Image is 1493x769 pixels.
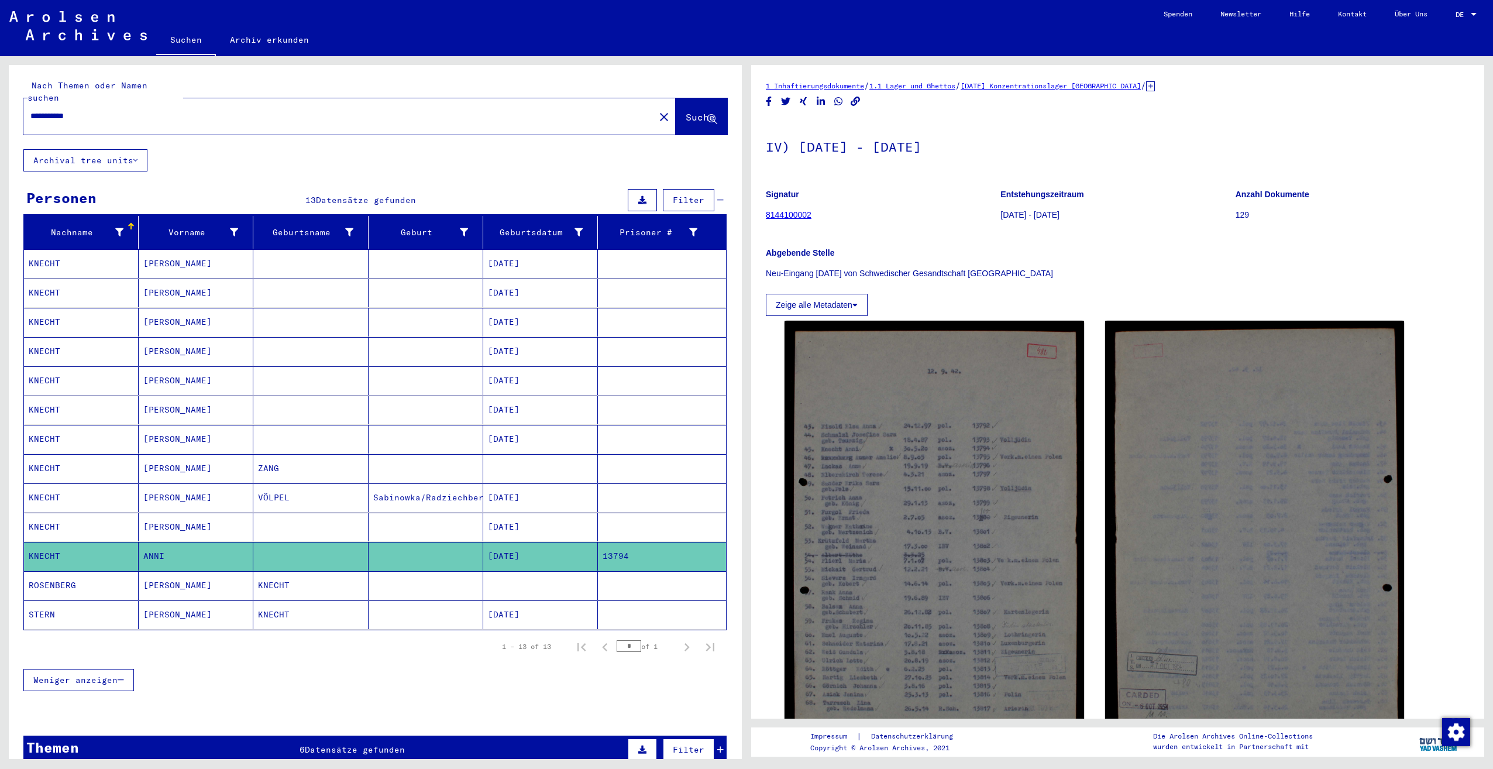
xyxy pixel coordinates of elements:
span: / [955,80,961,91]
mat-cell: KNECHT [24,279,139,307]
b: Entstehungszeitraum [1000,190,1083,199]
mat-cell: [DATE] [483,337,598,366]
img: Arolsen_neg.svg [9,11,147,40]
mat-cell: [PERSON_NAME] [139,483,253,512]
a: Suchen [156,26,216,56]
button: Clear [652,105,676,128]
mat-cell: ZANG [253,454,368,483]
span: 13 [305,195,316,205]
p: 129 [1236,209,1470,221]
a: 1.1 Lager und Ghettos [869,81,955,90]
img: yv_logo.png [1417,727,1461,756]
mat-cell: KNECHT [24,337,139,366]
button: Share on WhatsApp [832,94,845,109]
div: Geburtsdatum [488,223,597,242]
div: Vorname [143,223,253,242]
mat-cell: [DATE] [483,279,598,307]
button: Share on Xing [797,94,810,109]
div: Geburt‏ [373,223,483,242]
div: Geburtsname [258,226,353,239]
div: Themen [26,737,79,758]
h1: IV) [DATE] - [DATE] [766,120,1470,171]
mat-cell: [PERSON_NAME] [139,337,253,366]
mat-cell: [DATE] [483,366,598,395]
div: of 1 [617,641,675,652]
mat-cell: 13794 [598,542,726,571]
mat-cell: KNECHT [24,513,139,541]
div: 1 – 13 of 13 [502,641,551,652]
mat-cell: KNECHT [253,571,368,600]
p: [DATE] - [DATE] [1000,209,1234,221]
div: Vorname [143,226,238,239]
b: Signatur [766,190,799,199]
a: 1 Inhaftierungsdokumente [766,81,864,90]
mat-cell: [DATE] [483,308,598,337]
mat-cell: [PERSON_NAME] [139,308,253,337]
mat-cell: KNECHT [24,483,139,512]
mat-cell: KNECHT [24,454,139,483]
mat-cell: STERN [24,600,139,629]
span: DE [1456,11,1468,19]
mat-cell: KNECHT [24,249,139,278]
b: Anzahl Dokumente [1236,190,1309,199]
img: 002.jpg [1105,321,1405,737]
span: / [1141,80,1146,91]
mat-cell: [PERSON_NAME] [139,425,253,454]
img: 001.jpg [785,321,1084,737]
button: Archival tree units [23,149,147,171]
a: Impressum [810,730,856,743]
button: First page [570,635,593,658]
mat-cell: [PERSON_NAME] [139,571,253,600]
mat-cell: [PERSON_NAME] [139,279,253,307]
mat-cell: [PERSON_NAME] [139,513,253,541]
p: Neu-Eingang [DATE] von Schwedischer Gesandtschaft [GEOGRAPHIC_DATA] [766,267,1470,280]
button: Share on Facebook [763,94,775,109]
span: Datensätze gefunden [316,195,416,205]
button: Last page [699,635,722,658]
mat-cell: [PERSON_NAME] [139,396,253,424]
mat-cell: [DATE] [483,396,598,424]
mat-cell: [PERSON_NAME] [139,454,253,483]
button: Next page [675,635,699,658]
mat-cell: ANNI [139,542,253,571]
div: | [810,730,967,743]
mat-cell: [DATE] [483,249,598,278]
a: [DATE] Konzentrationslager [GEOGRAPHIC_DATA] [961,81,1141,90]
p: wurden entwickelt in Partnerschaft mit [1153,741,1313,752]
button: Suche [676,98,727,135]
span: 6 [300,744,305,755]
a: Archiv erkunden [216,26,323,54]
p: Copyright © Arolsen Archives, 2021 [810,743,967,753]
span: Filter [673,195,704,205]
div: Prisoner # [603,223,712,242]
mat-cell: [DATE] [483,425,598,454]
mat-cell: [DATE] [483,513,598,541]
mat-cell: KNECHT [24,366,139,395]
mat-header-cell: Geburtsname [253,216,368,249]
mat-cell: KNECHT [24,396,139,424]
mat-icon: close [657,110,671,124]
mat-cell: [PERSON_NAME] [139,600,253,629]
b: Abgebende Stelle [766,248,834,258]
div: Prisoner # [603,226,697,239]
div: Geburtsname [258,223,367,242]
mat-header-cell: Vorname [139,216,253,249]
mat-cell: KNECHT [24,308,139,337]
span: Filter [673,744,704,755]
div: Zustimmung ändern [1442,717,1470,746]
mat-cell: VÖLPEL [253,483,368,512]
mat-header-cell: Prisoner # [598,216,726,249]
mat-cell: KNECHT [24,425,139,454]
button: Filter [663,189,714,211]
button: Weniger anzeigen [23,669,134,691]
mat-cell: [PERSON_NAME] [139,249,253,278]
img: Zustimmung ändern [1442,718,1470,746]
mat-cell: Sabinowka/Radziechber [369,483,483,512]
mat-header-cell: Geburt‏ [369,216,483,249]
mat-cell: [DATE] [483,483,598,512]
a: 8144100002 [766,210,811,219]
mat-cell: KNECHT [253,600,368,629]
button: Previous page [593,635,617,658]
span: Datensätze gefunden [305,744,405,755]
div: Geburt‏ [373,226,468,239]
